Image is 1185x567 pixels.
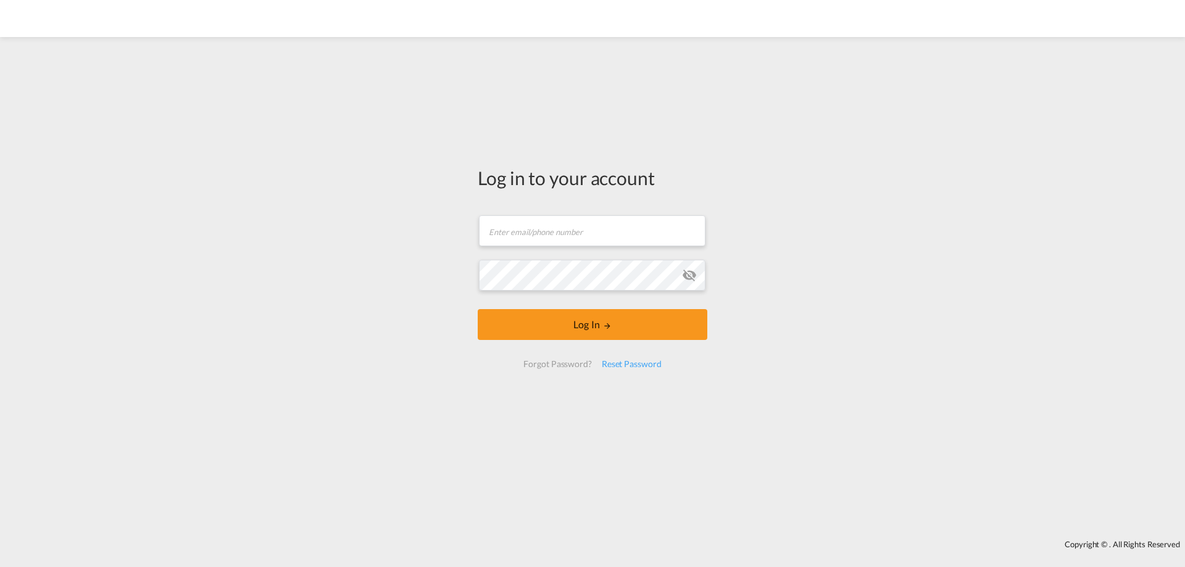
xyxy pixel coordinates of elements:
button: LOGIN [478,309,707,340]
div: Forgot Password? [518,353,596,375]
input: Enter email/phone number [479,215,705,246]
div: Log in to your account [478,165,707,191]
md-icon: icon-eye-off [682,268,697,283]
div: Reset Password [597,353,667,375]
